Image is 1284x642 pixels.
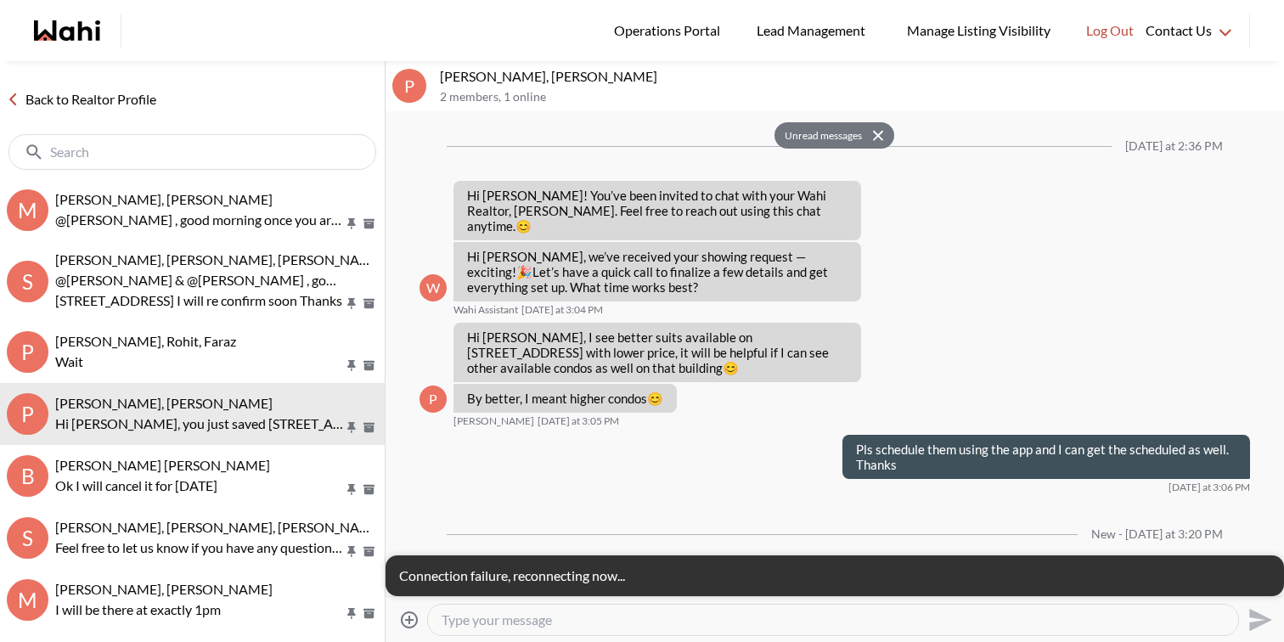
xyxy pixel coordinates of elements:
[7,261,48,302] div: S
[1169,481,1250,494] time: 2025-08-17T19:06:24.742Z
[360,420,378,435] button: Archive
[442,611,1225,628] textarea: Type your message
[467,329,848,375] p: Hi [PERSON_NAME], I see better suits available on [STREET_ADDRESS] with lower price, it will be h...
[55,333,236,349] span: [PERSON_NAME], Rohit, Faraz
[55,251,384,267] span: [PERSON_NAME], [PERSON_NAME], [PERSON_NAME]
[344,296,359,311] button: Pin
[467,391,663,406] p: By better, I meant higher condos
[1091,527,1223,542] div: New - [DATE] at 3:20 PM
[360,606,378,621] button: Archive
[757,20,871,42] span: Lead Management
[55,210,344,230] p: @[PERSON_NAME] , good morning once you arrive please meet me in the lobby .. thanks
[55,457,270,473] span: [PERSON_NAME] [PERSON_NAME]
[7,455,48,497] div: b
[7,189,48,231] div: M
[7,331,48,373] div: P
[521,303,603,317] time: 2025-08-17T19:04:03.593Z
[392,69,426,103] div: P
[55,395,273,411] span: [PERSON_NAME], [PERSON_NAME]
[420,386,447,413] div: P
[453,414,534,428] span: [PERSON_NAME]
[344,420,359,435] button: Pin
[55,290,378,311] li: [STREET_ADDRESS] I will re confirm soon Thanks
[420,274,447,301] div: W
[360,217,378,231] button: Archive
[453,303,518,317] span: Wahi Assistant
[516,264,532,279] span: 🎉
[467,188,848,234] p: Hi [PERSON_NAME]! You’ve been invited to chat with your Wahi Realtor, [PERSON_NAME]. Feel free to...
[440,68,1277,85] p: [PERSON_NAME], [PERSON_NAME]
[55,414,344,434] p: Hi [PERSON_NAME], you just saved [STREET_ADDRESS]. Would you like to book a showing or receive mo...
[386,555,1284,596] div: Connection failure, reconnecting now...
[344,482,359,497] button: Pin
[7,579,48,621] div: M
[55,581,273,597] span: [PERSON_NAME], [PERSON_NAME]
[467,249,848,295] p: Hi [PERSON_NAME], we’ve received your showing request —exciting! Let’s have a quick call to final...
[440,90,1277,104] p: 2 members , 1 online
[55,352,344,372] p: Wait
[360,358,378,373] button: Archive
[344,544,359,559] button: Pin
[55,519,384,535] span: [PERSON_NAME], [PERSON_NAME], [PERSON_NAME]
[902,20,1056,42] span: Manage Listing Visibility
[538,414,619,428] time: 2025-08-17T19:05:31.870Z
[614,20,726,42] span: Operations Portal
[647,391,663,406] span: 😊
[344,606,359,621] button: Pin
[7,517,48,559] div: S
[723,360,739,375] span: 😊
[55,538,344,558] p: Feel free to let us know if you have any questions. Have a great evening
[360,544,378,559] button: Archive
[7,393,48,435] div: P
[856,442,1236,472] p: Pls schedule them using the app and I can get the scheduled as well. Thanks
[50,144,338,160] input: Search
[55,600,344,620] p: I will be there at exactly 1pm
[1086,20,1134,42] span: Log Out
[360,296,378,311] button: Archive
[344,217,359,231] button: Pin
[1239,600,1277,639] button: Send
[344,358,359,373] button: Pin
[55,191,273,207] span: [PERSON_NAME], [PERSON_NAME]
[34,20,100,41] a: Wahi homepage
[1125,139,1223,154] div: [DATE] at 2:36 PM
[55,476,344,496] p: Ok I will cancel it for [DATE]
[515,218,532,234] span: 😊
[360,482,378,497] button: Archive
[55,270,344,290] p: @[PERSON_NAME] & @[PERSON_NAME] , good morning this is [PERSON_NAME] here I got your showing requ...
[774,122,867,149] button: Unread messages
